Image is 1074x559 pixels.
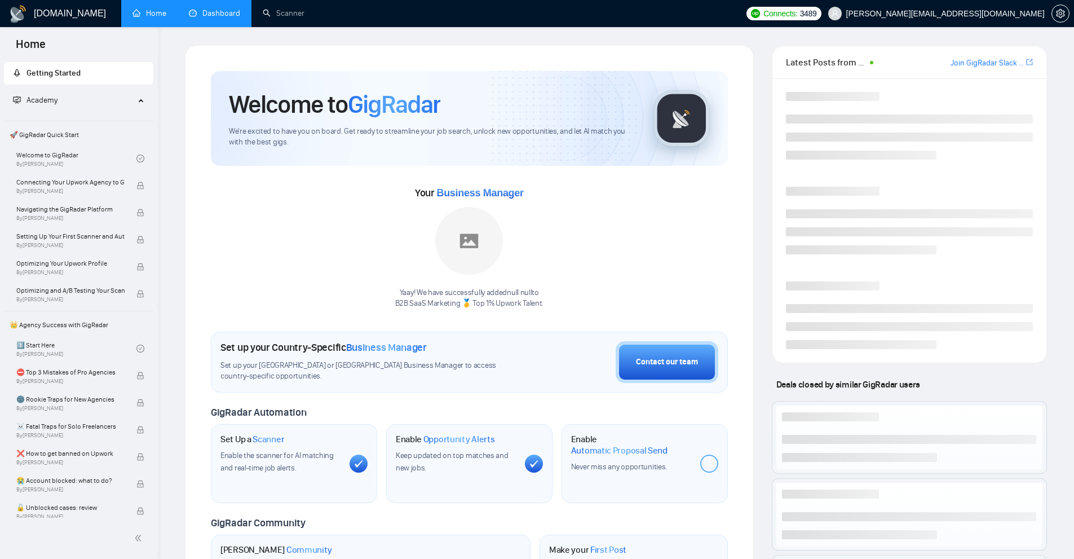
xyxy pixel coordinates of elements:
[7,36,55,60] span: Home
[435,207,503,275] img: placeholder.png
[4,62,153,85] li: Getting Started
[16,448,125,459] span: ❌ How to get banned on Upwork
[286,544,332,556] span: Community
[1052,9,1069,18] span: setting
[26,95,58,105] span: Academy
[16,231,125,242] span: Setting Up Your First Scanner and Auto-Bidder
[16,258,125,269] span: Optimizing Your Upwork Profile
[263,8,304,18] a: searchScanner
[616,341,718,383] button: Contact our team
[16,177,125,188] span: Connecting Your Upwork Agency to GigRadar
[16,204,125,215] span: Navigating the GigRadar Platform
[16,269,125,276] span: By [PERSON_NAME]
[1051,9,1069,18] a: setting
[16,459,125,466] span: By [PERSON_NAME]
[415,187,524,199] span: Your
[772,375,925,394] span: Deals closed by similar GigRadar users
[751,9,760,18] img: upwork-logo.png
[396,451,509,473] span: Keep updated on top matches and new jobs.
[1051,5,1069,23] button: setting
[653,90,710,147] img: gigradar-logo.png
[395,288,543,309] div: Yaay! We have successfully added null null to
[189,8,240,18] a: dashboardDashboard
[136,182,144,190] span: lock
[136,507,144,515] span: lock
[136,263,144,271] span: lock
[136,155,144,162] span: check-circle
[13,95,58,105] span: Academy
[346,341,427,354] span: Business Manager
[590,544,626,556] span: First Post
[5,124,152,146] span: 🚀 GigRadar Quick Start
[571,462,667,472] span: Never miss any opportunities.
[136,480,144,488] span: lock
[220,360,519,382] span: Set up your [GEOGRAPHIC_DATA] or [GEOGRAPHIC_DATA] Business Manager to access country-specific op...
[229,126,635,148] span: We're excited to have you on board. Get ready to streamline your job search, unlock new opportuni...
[16,336,136,361] a: 1️⃣ Start HereBy[PERSON_NAME]
[16,378,125,385] span: By [PERSON_NAME]
[136,345,144,353] span: check-circle
[16,296,125,303] span: By [PERSON_NAME]
[16,421,125,432] span: ☠️ Fatal Traps for Solo Freelancers
[5,314,152,336] span: 👑 Agency Success with GigRadar
[13,69,21,77] span: rocket
[220,544,332,556] h1: [PERSON_NAME]
[211,406,306,419] span: GigRadar Automation
[229,89,440,120] h1: Welcome to
[136,453,144,461] span: lock
[16,475,125,486] span: 😭 Account blocked: what to do?
[396,434,495,445] h1: Enable
[395,298,543,309] p: B2B SaaS Marketing 🥇 Top 1% Upwork Talent .
[136,426,144,434] span: lock
[1026,57,1033,68] a: export
[16,486,125,493] span: By [PERSON_NAME]
[16,502,125,513] span: 🔓 Unblocked cases: review
[220,434,284,445] h1: Set Up a
[763,7,797,20] span: Connects:
[16,394,125,405] span: 🌚 Rookie Traps for New Agencies
[571,445,668,456] span: Automatic Proposal Send
[253,434,284,445] span: Scanner
[786,55,867,69] span: Latest Posts from the GigRadar Community
[16,285,125,296] span: Optimizing and A/B Testing Your Scanner for Better Results
[16,513,125,520] span: By [PERSON_NAME]
[220,451,334,473] span: Enable the scanner for AI matching and real-time job alerts.
[348,89,440,120] span: GigRadar
[136,290,144,298] span: lock
[16,242,125,249] span: By [PERSON_NAME]
[549,544,626,556] h1: Make your
[831,10,839,17] span: user
[16,432,125,439] span: By [PERSON_NAME]
[136,209,144,217] span: lock
[16,146,136,171] a: Welcome to GigRadarBy[PERSON_NAME]
[26,68,81,78] span: Getting Started
[136,236,144,244] span: lock
[9,5,27,23] img: logo
[134,532,145,544] span: double-left
[436,187,523,199] span: Business Manager
[800,7,817,20] span: 3489
[16,405,125,412] span: By [PERSON_NAME]
[1026,58,1033,67] span: export
[132,8,166,18] a: homeHome
[16,188,125,195] span: By [PERSON_NAME]
[211,517,306,529] span: GigRadar Community
[13,96,21,104] span: fund-projection-screen
[136,372,144,380] span: lock
[636,356,698,368] div: Contact our team
[220,341,427,354] h1: Set up your Country-Specific
[136,399,144,407] span: lock
[571,434,691,456] h1: Enable
[16,215,125,222] span: By [PERSON_NAME]
[951,57,1024,69] a: Join GigRadar Slack Community
[16,367,125,378] span: ⛔ Top 3 Mistakes of Pro Agencies
[423,434,495,445] span: Opportunity Alerts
